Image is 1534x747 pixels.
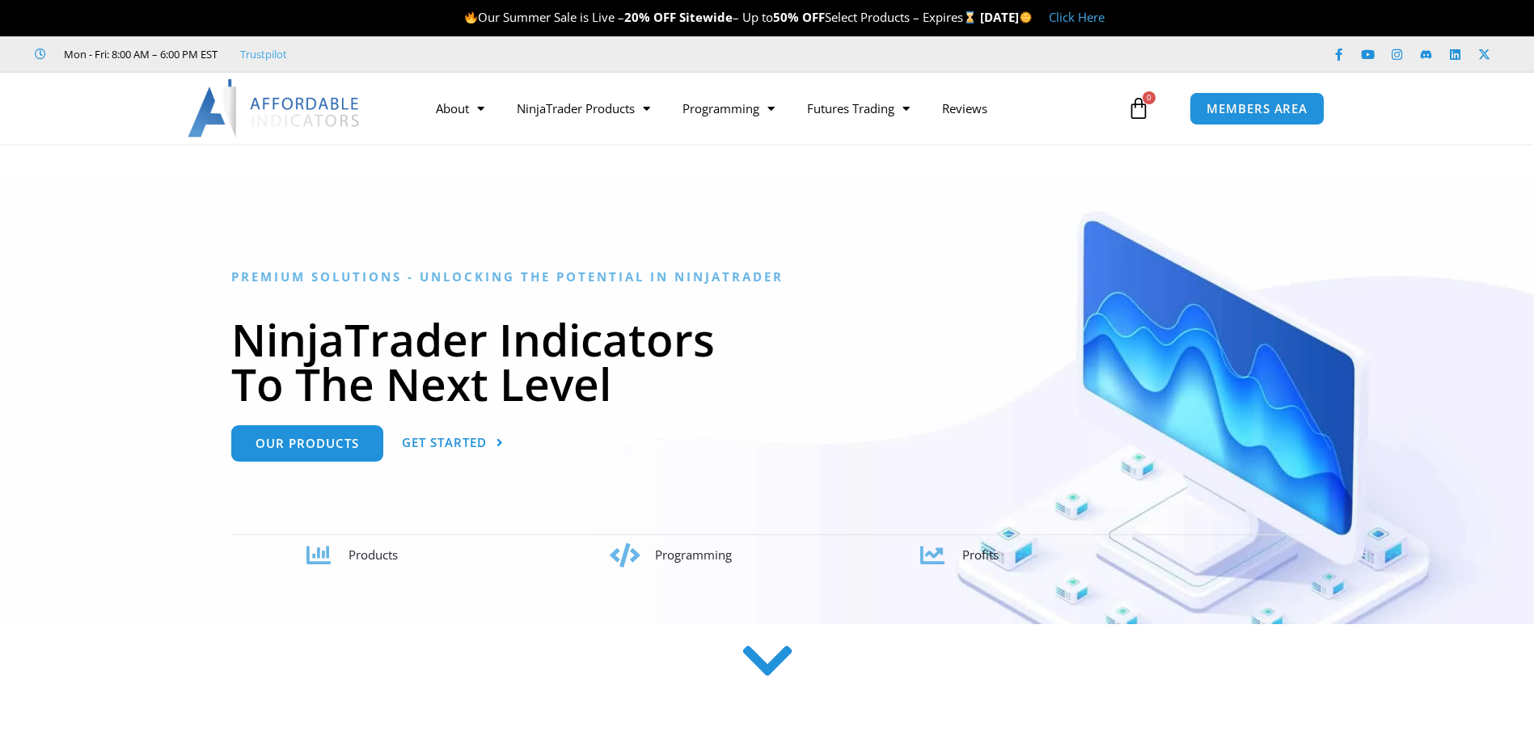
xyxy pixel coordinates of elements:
[402,425,504,462] a: Get Started
[501,90,666,127] a: NinjaTrader Products
[679,9,733,25] strong: Sitewide
[1103,85,1174,132] a: 0
[964,11,976,23] img: ⌛
[624,9,676,25] strong: 20% OFF
[240,44,287,64] a: Trustpilot
[402,437,487,449] span: Get Started
[465,11,477,23] img: 🔥
[1190,92,1325,125] a: MEMBERS AREA
[1143,91,1156,104] span: 0
[980,9,1033,25] strong: [DATE]
[1049,9,1105,25] a: Click Here
[188,79,361,137] img: LogoAI | Affordable Indicators – NinjaTrader
[1020,11,1032,23] img: 🌞
[773,9,825,25] strong: 50% OFF
[791,90,926,127] a: Futures Trading
[60,44,218,64] span: Mon - Fri: 8:00 AM – 6:00 PM EST
[420,90,501,127] a: About
[256,437,359,449] span: Our Products
[231,425,383,462] a: Our Products
[231,317,1303,406] h1: NinjaTrader Indicators To The Next Level
[655,547,732,563] span: Programming
[464,9,980,25] span: Our Summer Sale is Live – – Up to Select Products – Expires
[231,269,1303,285] h6: Premium Solutions - Unlocking the Potential in NinjaTrader
[926,90,1004,127] a: Reviews
[349,547,398,563] span: Products
[962,547,999,563] span: Profits
[666,90,791,127] a: Programming
[420,90,1123,127] nav: Menu
[1206,103,1308,115] span: MEMBERS AREA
